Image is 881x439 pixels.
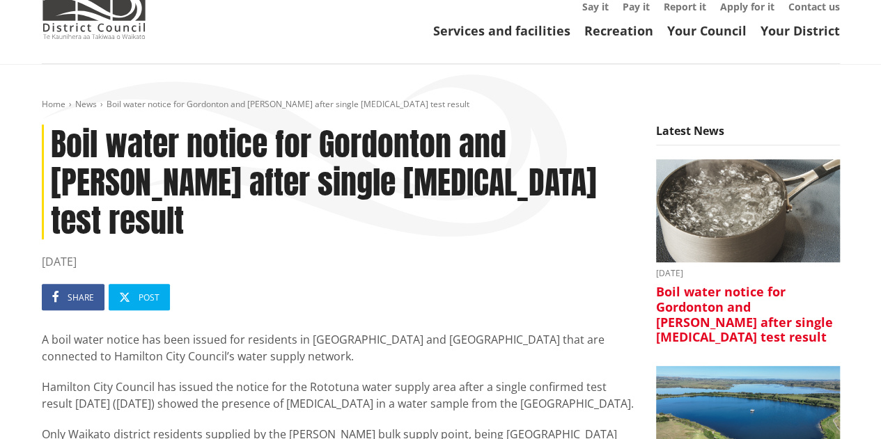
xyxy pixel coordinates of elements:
img: boil water notice [656,159,840,263]
a: Services and facilities [433,22,570,39]
span: Share [68,292,94,303]
time: [DATE] [656,269,840,278]
a: Your District [761,22,840,39]
a: boil water notice gordonton puketaha [DATE] Boil water notice for Gordonton and [PERSON_NAME] aft... [656,159,840,345]
h3: Boil water notice for Gordonton and [PERSON_NAME] after single [MEDICAL_DATA] test result [656,285,840,344]
a: Recreation [584,22,653,39]
a: Post [109,284,170,310]
nav: breadcrumb [42,99,840,111]
h5: Latest News [656,125,840,145]
a: Home [42,98,65,110]
span: Boil water notice for Gordonton and [PERSON_NAME] after single [MEDICAL_DATA] test result [107,98,469,110]
a: Share [42,284,104,310]
h1: Boil water notice for Gordonton and [PERSON_NAME] after single [MEDICAL_DATA] test result [42,125,635,240]
iframe: Messenger Launcher [817,381,867,431]
a: News [75,98,97,110]
span: Post [139,292,159,303]
time: [DATE] [42,253,635,270]
p: Hamilton City Council has issued the notice for the Rototuna water supply area after a single con... [42,378,635,412]
p: A boil water notice has been issued for residents in [GEOGRAPHIC_DATA] and [GEOGRAPHIC_DATA] that... [42,331,635,365]
a: Your Council [667,22,747,39]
